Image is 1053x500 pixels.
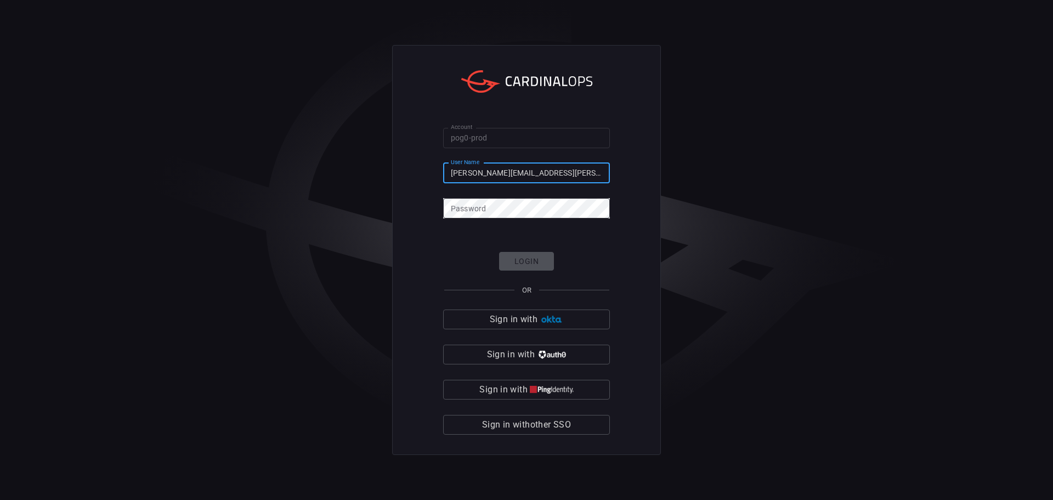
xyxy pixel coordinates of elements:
span: Sign in with other SSO [482,417,571,432]
span: Sign in with [487,347,535,362]
label: Account [451,123,473,131]
button: Sign in with [443,380,610,400]
img: vP8Hhh4KuCH8AavWKdZY7RZgAAAAASUVORK5CYII= [537,351,566,359]
button: Sign in withother SSO [443,415,610,435]
input: Type your account [443,128,610,148]
img: Ad5vKXme8s1CQAAAABJRU5ErkJggg== [540,316,563,324]
input: Type your user name [443,163,610,183]
button: Sign in with [443,345,610,364]
span: OR [522,286,531,294]
span: Sign in with [490,312,537,327]
img: quu4iresuhQAAAABJRU5ErkJggg== [530,386,574,394]
label: User Name [451,158,479,166]
span: Sign in with [479,382,527,397]
button: Sign in with [443,310,610,329]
